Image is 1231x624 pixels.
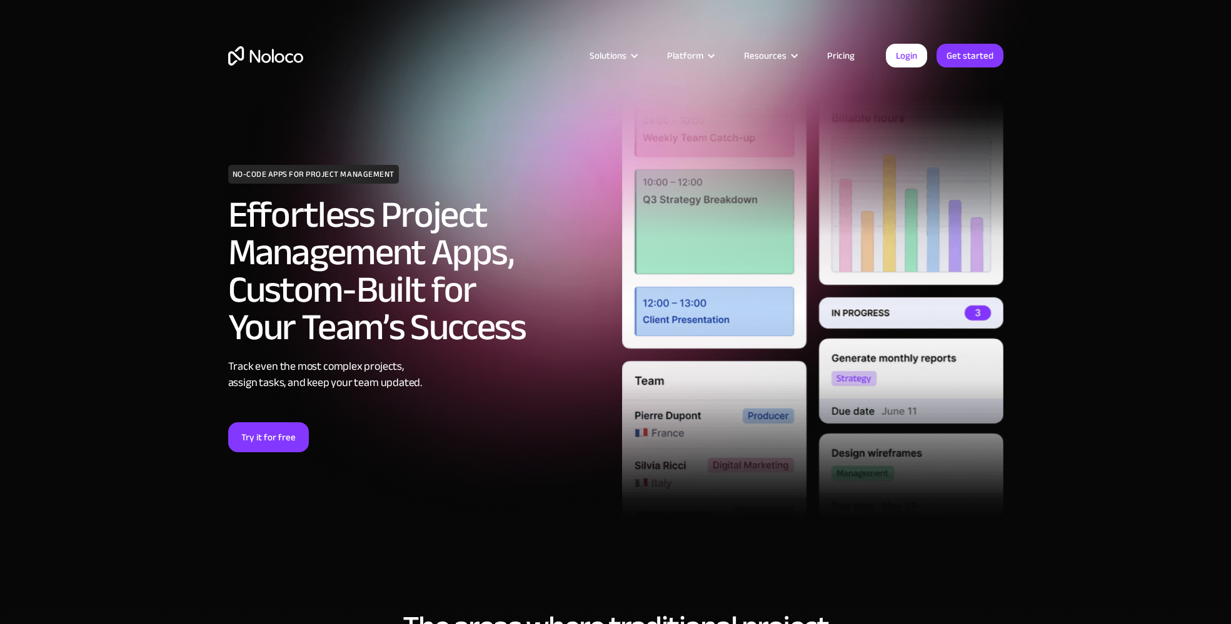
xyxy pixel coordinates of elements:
a: Pricing [811,47,870,64]
a: Try it for free [228,422,309,452]
div: Track even the most complex projects, assign tasks, and keep your team updated. [228,359,610,391]
div: Resources [744,47,786,64]
a: Get started [937,44,1003,67]
div: Solutions [590,47,626,64]
div: Platform [667,47,703,64]
h1: NO-CODE APPS FOR PROJECT MANAGEMENT [228,165,399,184]
div: Solutions [574,47,651,64]
a: home [228,46,303,66]
h2: Effortless Project Management Apps, Custom-Built for Your Team’s Success [228,196,610,346]
a: Login [886,44,927,67]
div: Resources [728,47,811,64]
div: Platform [651,47,728,64]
